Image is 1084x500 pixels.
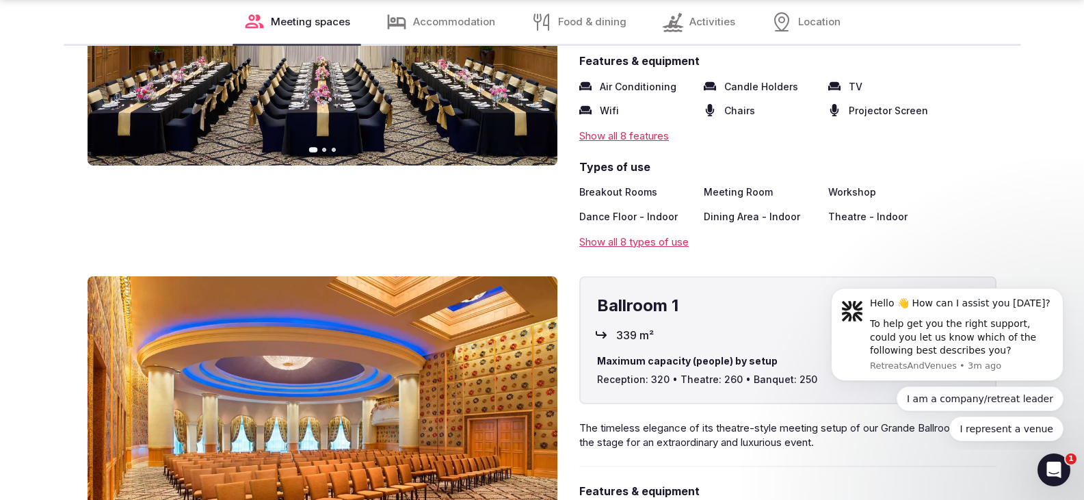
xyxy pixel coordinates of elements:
[579,159,996,174] span: Types of use
[704,185,773,199] span: Meeting Room
[579,53,996,68] span: Features & equipment
[810,276,1084,449] iframe: Intercom notifications message
[600,80,676,94] span: Air Conditioning
[597,373,979,386] span: Reception: 320 • Theatre: 260 • Banquet: 250
[828,185,876,199] span: Workshop
[579,484,996,499] span: Features & equipment
[579,210,678,224] span: Dance Floor - Indoor
[579,129,996,143] div: Show all 8 features
[828,210,908,224] span: Theatre - Indoor
[597,354,979,368] span: Maximum capacity (people) by setup
[1066,453,1076,464] span: 1
[332,148,336,152] button: Go to slide 3
[616,328,654,343] span: 339 m²
[689,15,735,29] span: Activities
[724,80,798,94] span: Candle Holders
[322,148,326,152] button: Go to slide 2
[308,148,317,153] button: Go to slide 1
[1037,453,1070,486] iframe: Intercom live chat
[558,15,626,29] span: Food & dining
[579,421,982,449] span: The timeless elegance of its theatre-style meeting setup of our Grande Ballroom sets the stage fo...
[600,104,619,118] span: Wifi
[798,15,841,29] span: Location
[849,104,928,118] span: Projector Screen
[579,235,996,249] div: Show all 8 types of use
[724,104,755,118] span: Chairs
[849,80,862,94] span: TV
[579,185,657,199] span: Breakout Rooms
[413,15,495,29] span: Accommodation
[271,15,350,29] span: Meeting spaces
[597,294,979,317] h4: Ballroom 1
[704,210,800,224] span: Dining Area - Indoor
